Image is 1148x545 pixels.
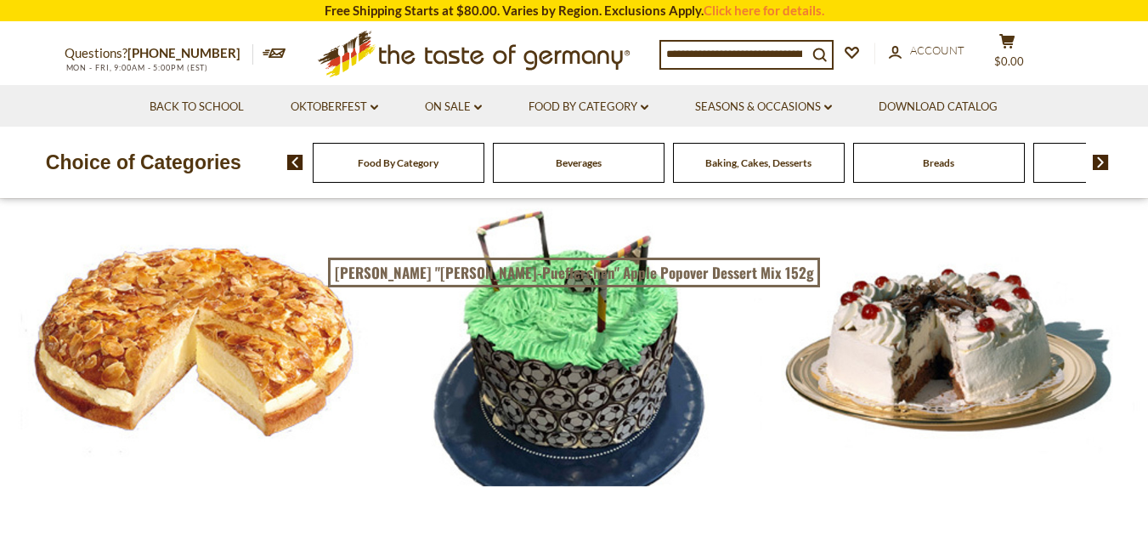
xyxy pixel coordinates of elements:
img: next arrow [1093,155,1109,170]
a: Click here for details. [704,3,824,18]
a: Oktoberfest [291,98,378,116]
a: Download Catalog [879,98,998,116]
a: Beverages [556,156,602,169]
a: On Sale [425,98,482,116]
a: Food By Category [529,98,648,116]
a: [PERSON_NAME] "[PERSON_NAME]-Puefferchen" Apple Popover Dessert Mix 152g [328,258,820,288]
a: Food By Category [358,156,438,169]
a: Account [889,42,964,60]
span: $0.00 [994,54,1024,68]
p: Questions? [65,43,253,65]
button: $0.00 [982,33,1033,76]
a: Seasons & Occasions [695,98,832,116]
img: previous arrow [287,155,303,170]
a: [PHONE_NUMBER] [127,45,240,60]
a: Breads [923,156,954,169]
span: Account [910,43,964,57]
span: MON - FRI, 9:00AM - 5:00PM (EST) [65,63,209,72]
a: Back to School [150,98,244,116]
a: Baking, Cakes, Desserts [705,156,812,169]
